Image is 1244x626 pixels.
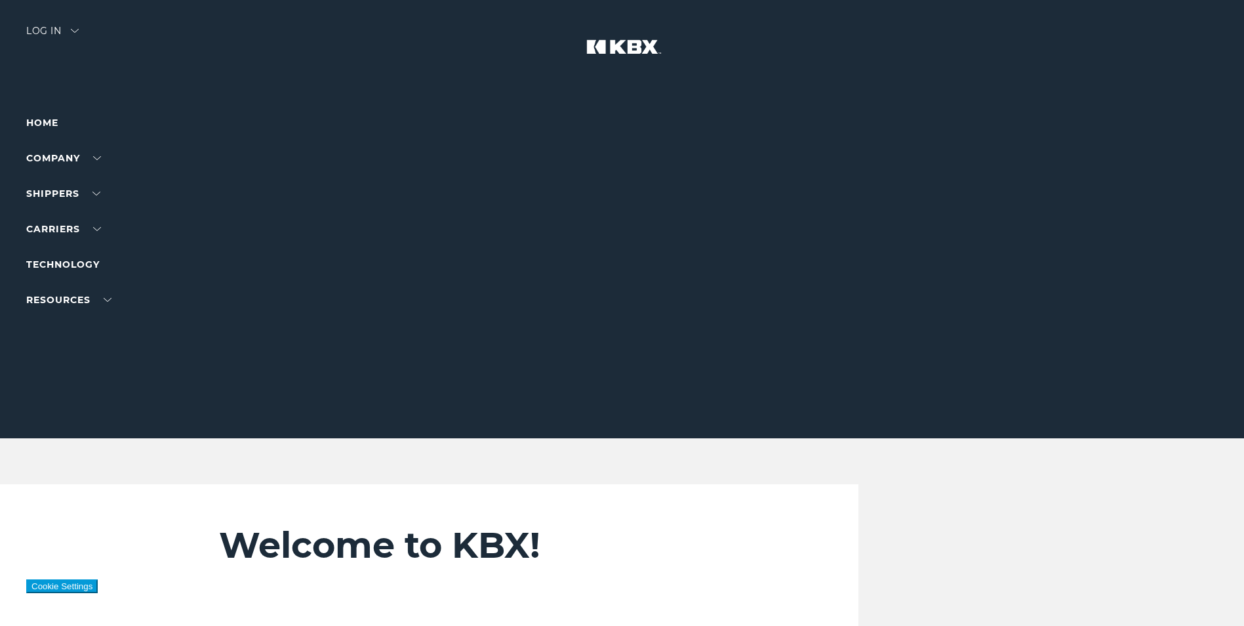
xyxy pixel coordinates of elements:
[26,152,101,164] a: Company
[26,26,79,45] div: Log in
[26,579,98,593] button: Cookie Settings
[26,259,100,270] a: Technology
[26,117,58,129] a: Home
[26,223,101,235] a: Carriers
[26,294,111,306] a: RESOURCES
[26,188,100,199] a: SHIPPERS
[573,26,672,84] img: kbx logo
[219,524,779,567] h2: Welcome to KBX!
[71,29,79,33] img: arrow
